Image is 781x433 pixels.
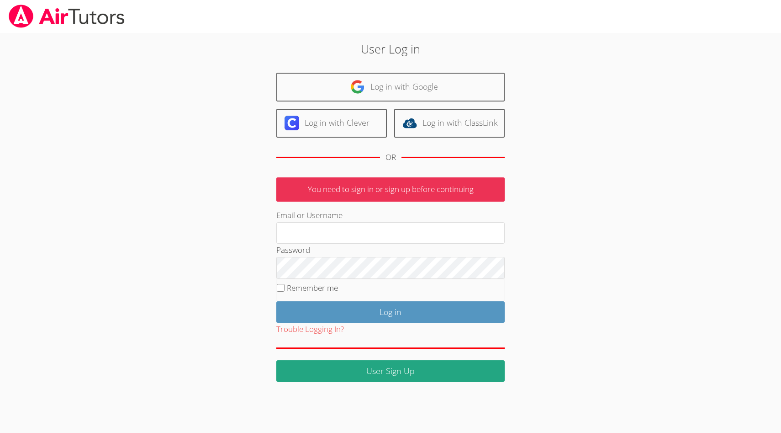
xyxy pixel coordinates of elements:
div: OR [385,151,396,164]
img: airtutors_banner-c4298cdbf04f3fff15de1276eac7730deb9818008684d7c2e4769d2f7ddbe033.png [8,5,126,28]
img: google-logo-50288ca7cdecda66e5e0955fdab243c47b7ad437acaf1139b6f446037453330a.svg [350,80,365,94]
button: Trouble Logging In? [276,323,344,336]
img: classlink-logo-d6bb404cc1216ec64c9a2012d9dc4662098be43eaf13dc465df04b49fa7ab582.svg [402,116,417,130]
h2: User Log in [179,40,601,58]
a: Log in with ClassLink [394,109,505,138]
label: Password [276,245,310,255]
label: Remember me [287,283,338,293]
p: You need to sign in or sign up before continuing [276,177,505,202]
a: Log in with Clever [276,109,387,138]
img: clever-logo-6eab21bc6e7a338710f1a6ff85c0baf02591cd810cc4098c63d3a4b26e2feb20.svg [285,116,299,130]
a: User Sign Up [276,360,505,382]
label: Email or Username [276,210,343,220]
input: Log in [276,301,505,323]
a: Log in with Google [276,73,505,102]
